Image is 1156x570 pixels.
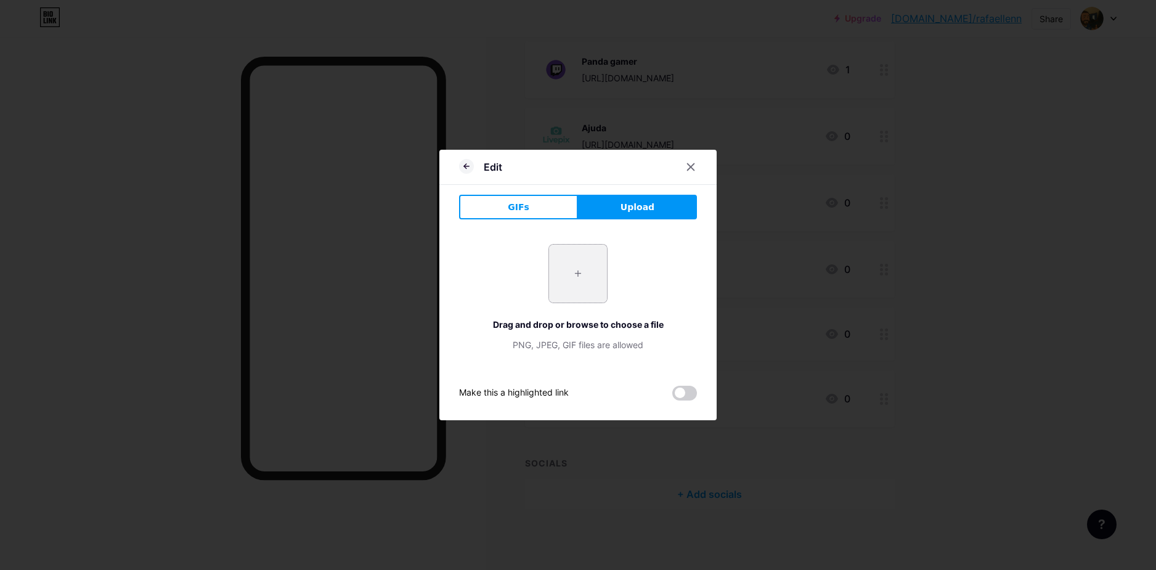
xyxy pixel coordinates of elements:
span: Upload [621,201,654,214]
div: Edit [484,160,502,174]
span: GIFs [508,201,529,214]
button: GIFs [459,195,578,219]
div: Make this a highlighted link [459,386,569,401]
div: Drag and drop or browse to choose a file [459,318,697,331]
button: Upload [578,195,697,219]
div: PNG, JPEG, GIF files are allowed [459,338,697,351]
